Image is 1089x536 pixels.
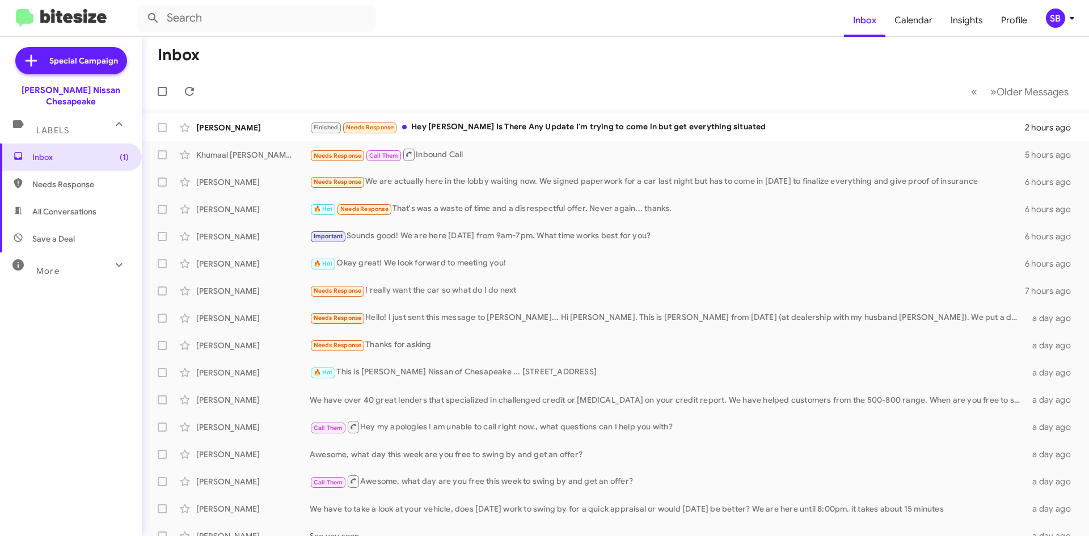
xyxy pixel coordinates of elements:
div: Okay great! We look forward to meeting you! [310,257,1025,270]
div: a day ago [1025,394,1080,406]
button: SB [1036,9,1077,28]
span: Needs Response [314,314,362,322]
span: Needs Response [314,287,362,294]
div: 5 hours ago [1025,149,1080,161]
div: a day ago [1025,367,1080,378]
nav: Page navigation example [965,80,1075,103]
div: a day ago [1025,340,1080,351]
span: All Conversations [32,206,96,217]
div: [PERSON_NAME] [196,421,310,433]
div: Awesome, what day are you free this week to swing by and get an offer? [310,474,1025,488]
div: Hey my apologies I am unable to call right now., what questions can I help you with? [310,420,1025,434]
span: Needs Response [314,178,362,185]
span: Call Them [369,152,399,159]
span: Needs Response [340,205,389,213]
div: [PERSON_NAME] [196,258,310,269]
div: [PERSON_NAME] [196,476,310,487]
div: Khumaal [PERSON_NAME] [196,149,310,161]
span: Special Campaign [49,55,118,66]
span: Labels [36,125,69,136]
span: More [36,266,60,276]
span: Needs Response [314,341,362,349]
div: [PERSON_NAME] [196,503,310,514]
a: Insights [942,4,992,37]
button: Next [984,80,1075,103]
div: Awesome, what day this week are you free to swing by and get an offer? [310,449,1025,460]
div: Hey [PERSON_NAME] Is There Any Update I'm trying to come in but get everything situated [310,121,1025,134]
div: That's was a waste of time and a disrespectful offer. Never again... thanks. [310,202,1025,216]
span: Needs Response [32,179,129,190]
span: Needs Response [314,152,362,159]
div: [PERSON_NAME] [196,313,310,324]
div: [PERSON_NAME] [196,176,310,188]
span: 🔥 Hot [314,260,333,267]
div: a day ago [1025,503,1080,514]
div: 6 hours ago [1025,258,1080,269]
div: SB [1046,9,1065,28]
button: Previous [964,80,984,103]
span: Call Them [314,424,343,432]
input: Search [137,5,375,32]
span: » [990,85,997,99]
div: [PERSON_NAME] [196,394,310,406]
a: Profile [992,4,1036,37]
div: [PERSON_NAME] [196,285,310,297]
div: a day ago [1025,313,1080,324]
div: [PERSON_NAME] [196,449,310,460]
div: This is [PERSON_NAME] Nissan of Chesapeake ... [STREET_ADDRESS] [310,366,1025,379]
span: 🔥 Hot [314,205,333,213]
div: 7 hours ago [1025,285,1080,297]
div: We have to take a look at your vehicle, does [DATE] work to swing by for a quick appraisal or wou... [310,503,1025,514]
div: [PERSON_NAME] [196,122,310,133]
span: Needs Response [346,124,394,131]
a: Special Campaign [15,47,127,74]
div: Hello! I just sent this message to [PERSON_NAME]... Hi [PERSON_NAME]. This is [PERSON_NAME] from ... [310,311,1025,324]
div: Thanks for asking [310,339,1025,352]
div: 6 hours ago [1025,204,1080,215]
div: [PERSON_NAME] [196,340,310,351]
div: a day ago [1025,476,1080,487]
span: Older Messages [997,86,1069,98]
span: Inbox [32,151,129,163]
span: (1) [120,151,129,163]
div: 2 hours ago [1025,122,1080,133]
div: 6 hours ago [1025,176,1080,188]
a: Inbox [844,4,885,37]
div: 6 hours ago [1025,231,1080,242]
span: « [971,85,977,99]
div: [PERSON_NAME] [196,231,310,242]
div: [PERSON_NAME] [196,204,310,215]
span: Important [314,233,343,240]
h1: Inbox [158,46,200,64]
span: Call Them [314,479,343,486]
div: a day ago [1025,449,1080,460]
a: Calendar [885,4,942,37]
span: Finished [314,124,339,131]
span: Save a Deal [32,233,75,244]
div: I really want the car so what do I do next [310,284,1025,297]
div: Inbound Call [310,147,1025,162]
div: a day ago [1025,421,1080,433]
div: We have over 40 great lenders that specialized in challenged credit or [MEDICAL_DATA] on your cre... [310,394,1025,406]
div: We are actually here in the lobby waiting now. We signed paperwork for a car last night but has t... [310,175,1025,188]
div: [PERSON_NAME] [196,367,310,378]
div: Sounds good! We are here [DATE] from 9am-7pm. What time works best for you? [310,230,1025,243]
span: 🔥 Hot [314,369,333,376]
